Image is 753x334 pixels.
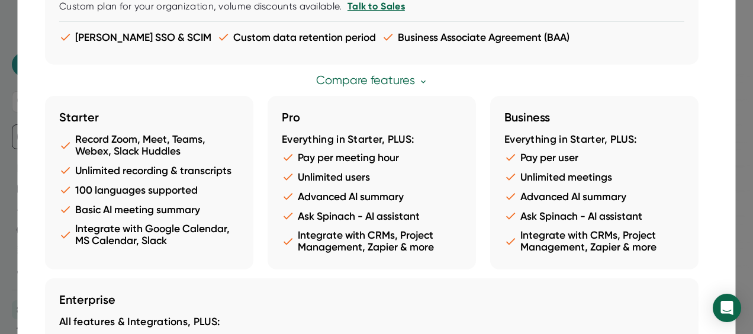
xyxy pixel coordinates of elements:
div: Everything in Starter, PLUS: [504,133,684,146]
div: Everything in Starter, PLUS: [282,133,462,146]
li: Unlimited users [282,171,462,183]
h3: Pro [282,110,462,124]
li: Advanced AI summary [504,190,684,203]
li: Pay per user [504,151,684,163]
li: Pay per meeting hour [282,151,462,163]
li: Business Associate Agreement (BAA) [382,31,569,43]
h3: Business [504,110,684,124]
li: Advanced AI summary [282,190,462,203]
h3: Starter [59,110,239,124]
li: Integrate with CRMs, Project Management, Zapier & more [504,229,684,253]
li: Integrate with Google Calendar, MS Calendar, Slack [59,223,239,246]
a: Compare features [316,73,427,87]
a: Talk to Sales [347,1,404,12]
li: Basic AI meeting summary [59,203,239,216]
li: Integrate with CRMs, Project Management, Zapier & more [282,229,462,253]
li: Unlimited meetings [504,171,684,183]
li: Custom data retention period [217,31,376,43]
li: Record Zoom, Meet, Teams, Webex, Slack Huddles [59,133,239,157]
li: 100 languages supported [59,184,239,196]
li: Unlimited recording & transcripts [59,164,239,176]
li: [PERSON_NAME] SSO & SCIM [59,31,211,43]
div: All features & Integrations, PLUS: [59,316,684,329]
div: Open Intercom Messenger [713,294,741,322]
li: Ask Spinach - AI assistant [504,210,684,222]
h3: Enterprise [59,293,684,307]
li: Ask Spinach - AI assistant [282,210,462,222]
div: Custom plan for your organization, volume discounts available. [59,1,684,12]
